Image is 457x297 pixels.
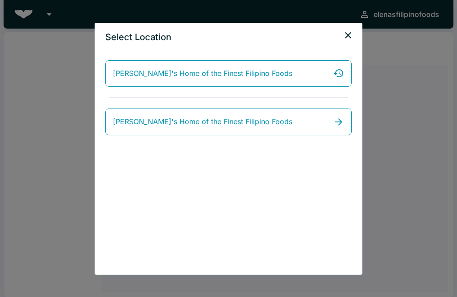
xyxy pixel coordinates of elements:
button: close [339,26,357,44]
span: [PERSON_NAME]'s Home of the Finest Filipino Foods [113,68,292,79]
a: [PERSON_NAME]'s Home of the Finest Filipino Foods [105,109,352,135]
h2: Select Location [95,23,182,51]
span: [PERSON_NAME]'s Home of the Finest Filipino Foods [113,116,292,128]
a: [PERSON_NAME]'s Home of the Finest Filipino Foods [105,60,352,87]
